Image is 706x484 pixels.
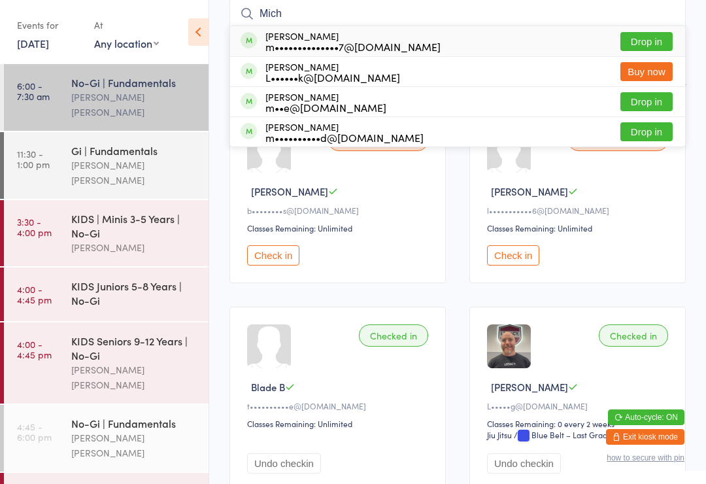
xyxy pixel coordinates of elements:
time: 4:00 - 4:45 pm [17,339,52,360]
div: Gi | Fundamentals [71,143,197,158]
button: Auto-cycle: ON [608,409,684,425]
a: 6:00 -7:30 amNo-Gi | Fundamentals[PERSON_NAME] [PERSON_NAME] [4,64,209,131]
div: l•••••••••••6@[DOMAIN_NAME] [487,205,672,216]
button: Undo checkin [247,453,321,474]
time: 4:45 - 6:00 pm [17,421,52,442]
div: [PERSON_NAME] [265,61,400,82]
button: Buy now [620,62,673,81]
button: Check in [247,245,299,266]
button: Drop in [620,122,673,141]
a: 4:45 -6:00 pmNo-Gi | Fundamentals[PERSON_NAME] [PERSON_NAME] [4,405,209,472]
a: 3:30 -4:00 pmKIDS | Minis 3-5 Years | No-Gi[PERSON_NAME] [4,200,209,266]
button: Exit kiosk mode [606,429,684,445]
time: 6:00 - 7:30 am [17,80,50,101]
div: [PERSON_NAME] [PERSON_NAME] [71,362,197,392]
div: Checked in [359,324,428,347]
span: [PERSON_NAME] [491,380,568,394]
div: Events for [17,14,81,36]
div: KIDS | Minis 3-5 Years | No-Gi [71,211,197,240]
button: Check in [487,245,539,266]
img: image1710966633.png [487,324,531,368]
div: Classes Remaining: Unlimited [247,418,432,429]
div: No-Gi | Fundamentals [71,416,197,430]
div: [PERSON_NAME] [265,122,424,143]
button: how to secure with pin [607,453,684,462]
button: Drop in [620,32,673,51]
div: Jiu Jitsu [487,429,512,440]
div: No-Gi | Fundamentals [71,75,197,90]
div: m••••••••••••••7@[DOMAIN_NAME] [265,41,441,52]
div: KIDS Seniors 9-12 Years | No-Gi [71,334,197,362]
span: Blade B [251,380,285,394]
button: Undo checkin [487,453,561,474]
button: Drop in [620,92,673,111]
div: m••••••••••d@[DOMAIN_NAME] [265,132,424,143]
time: 4:00 - 4:45 pm [17,284,52,305]
div: [PERSON_NAME] [PERSON_NAME] [71,90,197,120]
div: t••••••••••e@[DOMAIN_NAME] [247,400,432,411]
a: 4:00 -4:45 pmKIDS Juniors 5-8 Years | No-Gi [4,268,209,321]
div: Checked in [599,324,668,347]
div: Any location [94,36,159,50]
a: 11:30 -1:00 pmGi | Fundamentals[PERSON_NAME] [PERSON_NAME] [4,132,209,199]
div: Classes Remaining: Unlimited [487,222,672,233]
div: Classes Remaining: Unlimited [247,222,432,233]
div: L••••••k@[DOMAIN_NAME] [265,72,400,82]
span: [PERSON_NAME] [491,184,568,198]
span: / Blue Belt – Last Grading [DATE] [514,429,645,440]
a: [DATE] [17,36,49,50]
div: m••e@[DOMAIN_NAME] [265,102,386,112]
div: At [94,14,159,36]
time: 11:30 - 1:00 pm [17,148,50,169]
div: [PERSON_NAME] [71,240,197,255]
div: L•••••g@[DOMAIN_NAME] [487,400,672,411]
div: b••••••••s@[DOMAIN_NAME] [247,205,432,216]
div: [PERSON_NAME] [265,31,441,52]
div: KIDS Juniors 5-8 Years | No-Gi [71,279,197,307]
div: [PERSON_NAME] [PERSON_NAME] [71,158,197,188]
span: [PERSON_NAME] [251,184,328,198]
div: [PERSON_NAME] [265,92,386,112]
a: 4:00 -4:45 pmKIDS Seniors 9-12 Years | No-Gi[PERSON_NAME] [PERSON_NAME] [4,322,209,404]
time: 3:30 - 4:00 pm [17,216,52,237]
div: [PERSON_NAME] [PERSON_NAME] [71,430,197,460]
div: Classes Remaining: 0 every 2 weeks [487,418,672,429]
